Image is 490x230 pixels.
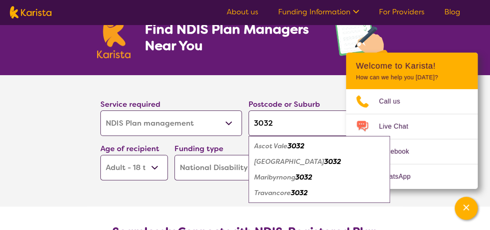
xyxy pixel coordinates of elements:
[324,157,341,166] em: 3032
[444,7,460,17] a: Blog
[379,120,418,133] span: Live Chat
[291,189,308,197] em: 3032
[174,144,223,154] label: Funding type
[254,142,288,150] em: Ascot Vale
[254,157,324,166] em: [GEOGRAPHIC_DATA]
[100,144,159,154] label: Age of recipient
[455,197,478,220] button: Channel Menu
[248,110,390,136] input: Type
[248,99,320,109] label: Postcode or Suburb
[379,145,419,158] span: Facebook
[254,189,291,197] em: Travancore
[254,173,295,182] em: Maribyrnong
[253,154,386,170] div: Highpoint City 3032
[253,170,386,185] div: Maribyrnong 3032
[379,170,420,183] span: WhatsApp
[253,185,386,201] div: Travancore 3032
[227,7,258,17] a: About us
[288,142,304,150] em: 3032
[379,7,425,17] a: For Providers
[379,95,410,108] span: Call us
[278,7,359,17] a: Funding Information
[144,21,316,54] h1: Find NDIS Plan Managers Near You
[356,61,468,71] h2: Welcome to Karista!
[295,173,312,182] em: 3032
[97,14,131,58] img: Karista logo
[333,3,393,75] img: plan-management
[356,74,468,81] p: How can we help you [DATE]?
[346,53,478,189] div: Channel Menu
[346,164,478,189] a: Web link opens in a new tab.
[253,138,386,154] div: Ascot Vale 3032
[346,89,478,189] ul: Choose channel
[100,99,160,109] label: Service required
[10,6,51,18] img: Karista logo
